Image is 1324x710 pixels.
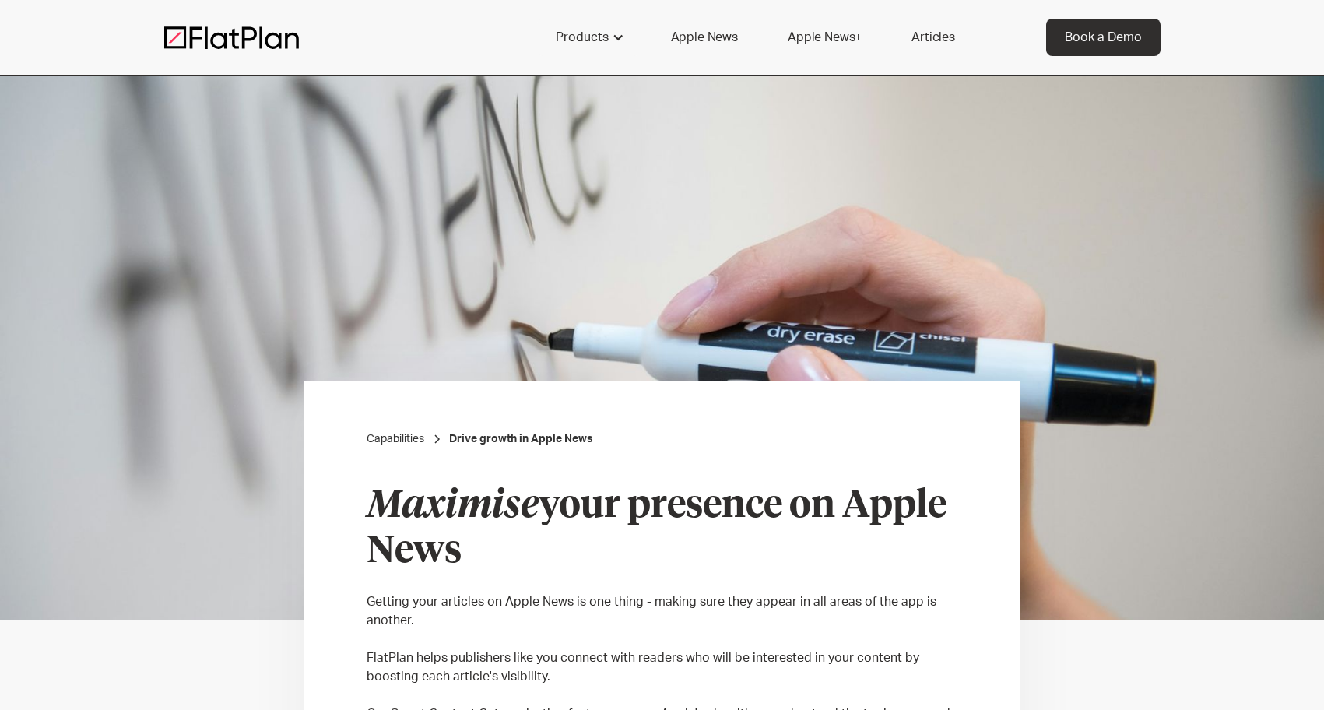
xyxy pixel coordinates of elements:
em: Maximise [367,487,539,525]
div: Products [556,28,609,47]
p: FlatPlan helps publishers like you connect with readers who will be interested in your content by... [367,648,958,686]
a: Articles [893,19,974,56]
p: ‍ [367,630,958,648]
div: Book a Demo [1065,28,1142,47]
p: Getting your articles on Apple News is one thing - making sure they appear in all areas of the ap... [367,592,958,630]
a: Drive growth in Apple News [449,431,593,447]
p: ‍ [367,686,958,705]
a: Book a Demo [1046,19,1161,56]
div: Products [537,19,640,56]
a: Apple News+ [769,19,880,56]
a: Capabilities [367,431,424,447]
p: ‍ [367,574,958,592]
h2: your presence on Apple News [367,484,958,574]
a: Apple News [652,19,757,56]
